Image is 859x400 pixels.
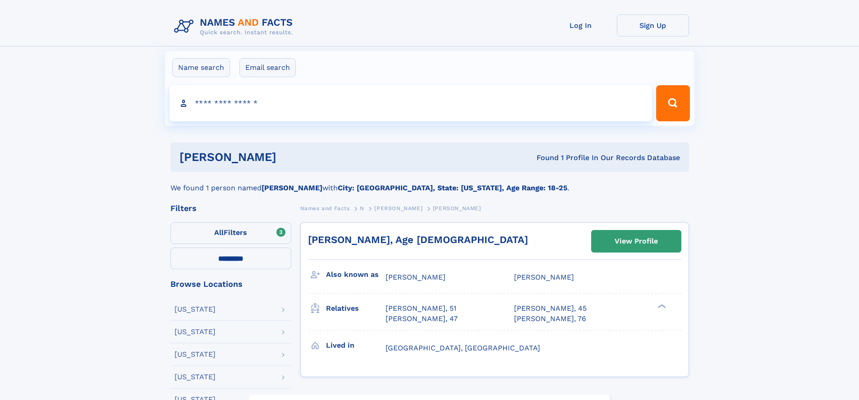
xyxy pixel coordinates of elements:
[374,205,423,211] span: [PERSON_NAME]
[374,202,423,214] a: [PERSON_NAME]
[360,205,364,211] span: N
[545,14,617,37] a: Log In
[338,184,567,192] b: City: [GEOGRAPHIC_DATA], State: [US_STATE], Age Range: 18-25
[386,344,540,352] span: [GEOGRAPHIC_DATA], [GEOGRAPHIC_DATA]
[386,303,456,313] a: [PERSON_NAME], 51
[406,153,680,163] div: Found 1 Profile In Our Records Database
[214,228,224,237] span: All
[360,202,364,214] a: N
[300,202,350,214] a: Names and Facts
[615,231,658,252] div: View Profile
[656,303,666,309] div: ❯
[170,222,291,244] label: Filters
[262,184,322,192] b: [PERSON_NAME]
[170,280,291,288] div: Browse Locations
[172,58,230,77] label: Name search
[514,303,587,313] a: [PERSON_NAME], 45
[175,351,216,358] div: [US_STATE]
[175,328,216,336] div: [US_STATE]
[175,306,216,313] div: [US_STATE]
[433,205,481,211] span: [PERSON_NAME]
[592,230,681,252] a: View Profile
[326,301,386,316] h3: Relatives
[170,85,652,121] input: search input
[170,204,291,212] div: Filters
[326,338,386,353] h3: Lived in
[326,267,386,282] h3: Also known as
[514,273,574,281] span: [PERSON_NAME]
[179,152,407,163] h1: [PERSON_NAME]
[239,58,296,77] label: Email search
[656,85,689,121] button: Search Button
[617,14,689,37] a: Sign Up
[386,273,446,281] span: [PERSON_NAME]
[170,14,300,39] img: Logo Names and Facts
[514,314,586,324] a: [PERSON_NAME], 76
[175,373,216,381] div: [US_STATE]
[308,234,528,245] a: [PERSON_NAME], Age [DEMOGRAPHIC_DATA]
[386,314,458,324] a: [PERSON_NAME], 47
[170,172,689,193] div: We found 1 person named with .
